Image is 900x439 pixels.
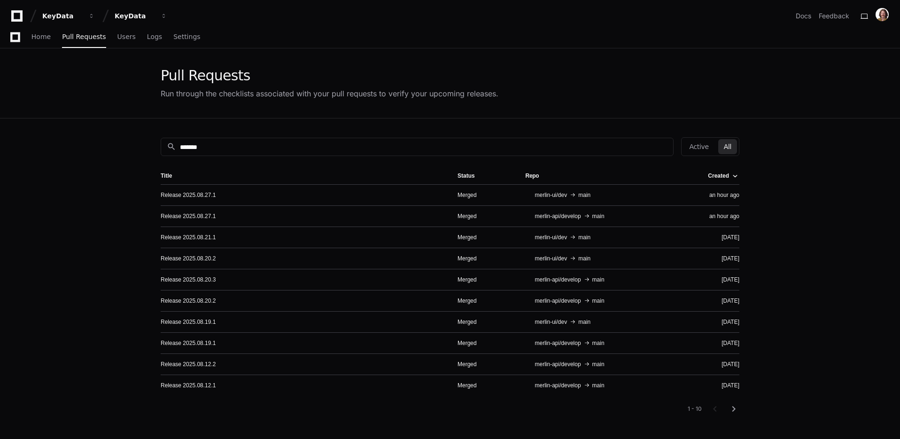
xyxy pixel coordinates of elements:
[518,167,675,184] th: Repo
[535,382,581,389] span: merlin-api/develop
[819,11,849,21] button: Feedback
[708,172,729,180] div: Created
[31,34,51,39] span: Home
[728,403,739,415] mat-icon: chevron_right
[458,276,511,283] div: Merged
[535,191,567,199] span: merlin-ui/dev
[458,234,511,241] div: Merged
[578,255,590,262] span: main
[682,212,739,220] div: an hour ago
[39,8,99,24] button: KeyData
[535,339,581,347] span: merlin-api/develop
[161,276,216,283] a: Release 2025.08.20.3
[147,26,162,48] a: Logs
[682,361,739,368] div: [DATE]
[161,172,442,180] div: Title
[173,26,200,48] a: Settings
[161,234,216,241] a: Release 2025.08.21.1
[708,172,737,180] div: Created
[161,297,216,305] a: Release 2025.08.20.2
[458,318,511,326] div: Merged
[161,339,216,347] a: Release 2025.08.19.1
[592,339,605,347] span: main
[161,67,498,84] div: Pull Requests
[535,318,567,326] span: merlin-ui/dev
[592,297,605,305] span: main
[62,26,106,48] a: Pull Requests
[535,255,567,262] span: merlin-ui/dev
[592,276,605,283] span: main
[876,8,889,21] img: ACg8ocLxjWwHaTxEAox3-XWut-danNeJNGcmSgkd_pWXDZ2crxYdQKg=s96-c
[167,142,176,151] mat-icon: search
[682,297,739,305] div: [DATE]
[683,139,714,154] button: Active
[458,297,511,305] div: Merged
[117,34,136,39] span: Users
[682,276,739,283] div: [DATE]
[161,88,498,99] div: Run through the checklists associated with your pull requests to verify your upcoming releases.
[682,255,739,262] div: [DATE]
[458,382,511,389] div: Merged
[62,34,106,39] span: Pull Requests
[592,382,605,389] span: main
[535,276,581,283] span: merlin-api/develop
[458,172,511,180] div: Status
[458,361,511,368] div: Merged
[682,234,739,241] div: [DATE]
[115,11,155,21] div: KeyData
[111,8,171,24] button: KeyData
[535,361,581,368] span: merlin-api/develop
[535,234,567,241] span: merlin-ui/dev
[161,382,216,389] a: Release 2025.08.12.1
[682,191,739,199] div: an hour ago
[578,234,590,241] span: main
[161,191,216,199] a: Release 2025.08.27.1
[161,255,216,262] a: Release 2025.08.20.2
[117,26,136,48] a: Users
[592,361,605,368] span: main
[592,212,605,220] span: main
[147,34,162,39] span: Logs
[458,172,475,180] div: Status
[578,318,590,326] span: main
[718,139,737,154] button: All
[870,408,895,433] iframe: Open customer support
[173,34,200,39] span: Settings
[458,212,511,220] div: Merged
[535,212,581,220] span: merlin-api/develop
[458,255,511,262] div: Merged
[161,318,216,326] a: Release 2025.08.19.1
[688,405,702,413] div: 1 - 10
[458,339,511,347] div: Merged
[161,361,216,368] a: Release 2025.08.12.2
[535,297,581,305] span: merlin-api/develop
[161,212,216,220] a: Release 2025.08.27.1
[458,191,511,199] div: Merged
[578,191,590,199] span: main
[682,382,739,389] div: [DATE]
[796,11,811,21] a: Docs
[161,172,172,180] div: Title
[42,11,83,21] div: KeyData
[682,339,739,347] div: [DATE]
[31,26,51,48] a: Home
[682,318,739,326] div: [DATE]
